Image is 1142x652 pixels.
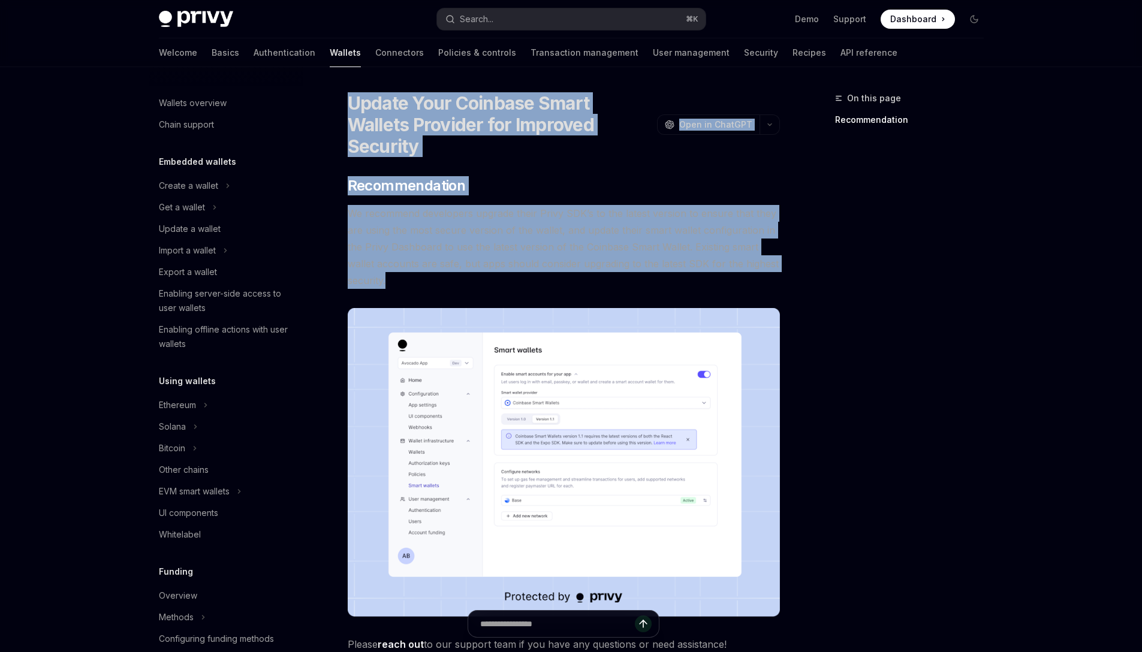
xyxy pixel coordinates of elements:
[159,200,205,215] div: Get a wallet
[657,114,760,135] button: Open in ChatGPT
[159,374,216,388] h5: Using wallets
[840,38,897,67] a: API reference
[686,14,698,24] span: ⌘ K
[159,610,194,624] div: Methods
[149,628,303,650] a: Configuring funding methods
[744,38,778,67] a: Security
[159,286,296,315] div: Enabling server-side access to user wallets
[159,243,216,258] div: Import a wallet
[159,265,217,279] div: Export a wallet
[438,38,516,67] a: Policies & controls
[635,615,652,632] button: Send message
[159,463,209,477] div: Other chains
[531,38,638,67] a: Transaction management
[965,10,984,29] button: Toggle dark mode
[159,11,233,28] img: dark logo
[437,8,706,30] button: Search...⌘K
[149,261,303,283] a: Export a wallet
[149,319,303,355] a: Enabling offline actions with user wallets
[149,218,303,240] a: Update a wallet
[159,506,218,520] div: UI components
[149,283,303,319] a: Enabling server-side access to user wallets
[159,527,201,542] div: Whitelabel
[159,38,197,67] a: Welcome
[159,117,214,132] div: Chain support
[890,13,936,25] span: Dashboard
[348,176,466,195] span: Recommendation
[159,565,193,579] h5: Funding
[795,13,819,25] a: Demo
[881,10,955,29] a: Dashboard
[149,585,303,606] a: Overview
[159,419,186,434] div: Solana
[330,38,361,67] a: Wallets
[159,441,185,455] div: Bitcoin
[679,119,752,131] span: Open in ChatGPT
[149,459,303,481] a: Other chains
[149,92,303,114] a: Wallets overview
[159,398,196,412] div: Ethereum
[159,322,296,351] div: Enabling offline actions with user wallets
[159,222,221,236] div: Update a wallet
[835,110,993,129] a: Recommendation
[159,179,218,193] div: Create a wallet
[159,588,197,603] div: Overview
[833,13,866,25] a: Support
[460,12,493,26] div: Search...
[348,205,780,289] span: We recommend developers upgrade their Privy SDK’s to the latest version to ensure that they are u...
[653,38,730,67] a: User management
[149,524,303,545] a: Whitelabel
[212,38,239,67] a: Basics
[159,155,236,169] h5: Embedded wallets
[375,38,424,67] a: Connectors
[159,632,274,646] div: Configuring funding methods
[847,91,901,105] span: On this page
[793,38,826,67] a: Recipes
[348,308,780,617] img: Sample enable smart wallets
[159,96,227,110] div: Wallets overview
[149,502,303,524] a: UI components
[348,92,652,157] h1: Update Your Coinbase Smart Wallets Provider for Improved Security
[254,38,315,67] a: Authentication
[159,484,230,499] div: EVM smart wallets
[149,114,303,135] a: Chain support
